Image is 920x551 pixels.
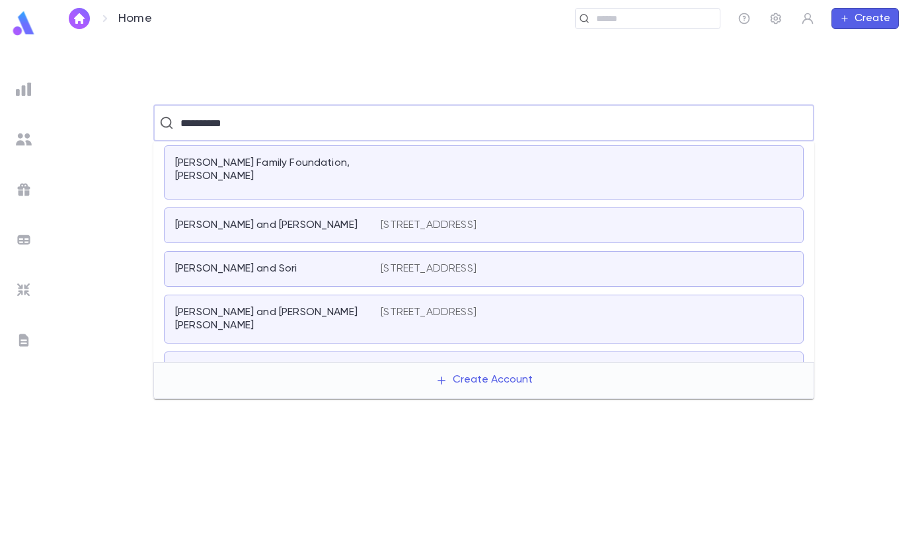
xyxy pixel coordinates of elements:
[16,182,32,198] img: campaigns_grey.99e729a5f7ee94e3726e6486bddda8f1.svg
[16,332,32,348] img: letters_grey.7941b92b52307dd3b8a917253454ce1c.svg
[16,232,32,248] img: batches_grey.339ca447c9d9533ef1741baa751efc33.svg
[175,157,365,183] p: [PERSON_NAME] Family Foundation, [PERSON_NAME]
[16,131,32,147] img: students_grey.60c7aba0da46da39d6d829b817ac14fc.svg
[71,13,87,24] img: home_white.a664292cf8c1dea59945f0da9f25487c.svg
[381,219,477,232] p: [STREET_ADDRESS]
[381,306,477,319] p: [STREET_ADDRESS]
[16,282,32,298] img: imports_grey.530a8a0e642e233f2baf0ef88e8c9fcb.svg
[11,11,37,36] img: logo
[175,306,365,332] p: [PERSON_NAME] and [PERSON_NAME] [PERSON_NAME]
[425,368,543,393] button: Create Account
[118,11,152,26] p: Home
[175,219,358,232] p: [PERSON_NAME] and [PERSON_NAME]
[16,81,32,97] img: reports_grey.c525e4749d1bce6a11f5fe2a8de1b229.svg
[831,8,899,29] button: Create
[175,262,297,275] p: [PERSON_NAME] and Sori
[381,262,477,275] p: [STREET_ADDRESS]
